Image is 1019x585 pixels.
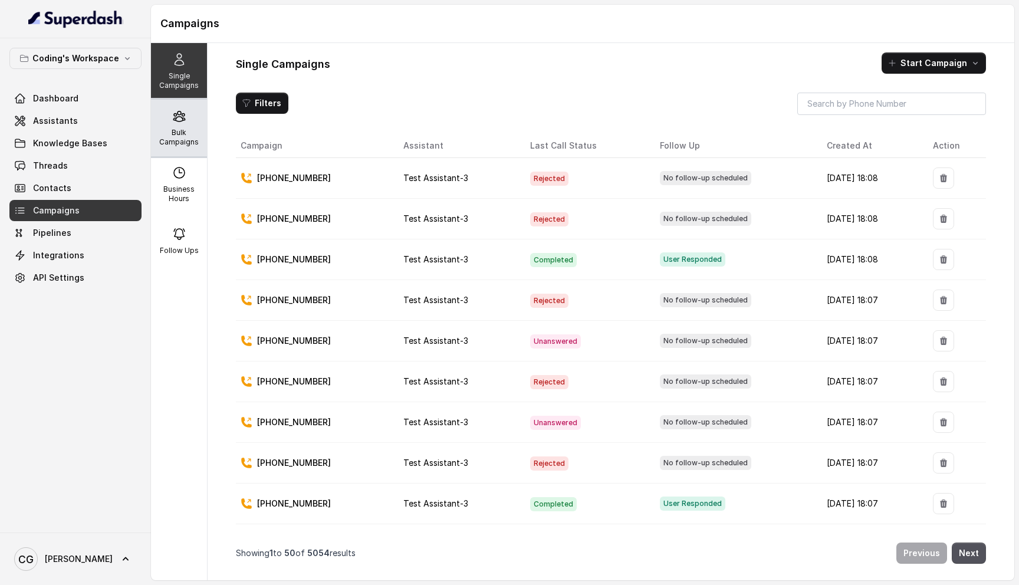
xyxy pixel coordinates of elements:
[18,553,34,566] text: CG
[530,334,581,349] span: Unanswered
[156,128,202,147] p: Bulk Campaigns
[236,55,330,74] h1: Single Campaigns
[33,272,84,284] span: API Settings
[9,178,142,199] a: Contacts
[660,497,725,511] span: User Responded
[896,543,947,564] button: Previous
[530,497,577,511] span: Completed
[403,173,468,183] span: Test Assistant-3
[817,524,923,565] td: [DATE] 18:07
[394,134,521,158] th: Assistant
[660,456,751,470] span: No follow-up scheduled
[521,134,650,158] th: Last Call Status
[9,267,142,288] a: API Settings
[257,294,331,306] p: [PHONE_NUMBER]
[257,172,331,184] p: [PHONE_NUMBER]
[160,14,1005,33] h1: Campaigns
[817,443,923,484] td: [DATE] 18:07
[403,295,468,305] span: Test Assistant-3
[650,134,817,158] th: Follow Up
[817,239,923,280] td: [DATE] 18:08
[817,402,923,443] td: [DATE] 18:07
[33,93,78,104] span: Dashboard
[33,160,68,172] span: Threads
[403,213,468,224] span: Test Assistant-3
[660,252,725,267] span: User Responded
[257,213,331,225] p: [PHONE_NUMBER]
[660,212,751,226] span: No follow-up scheduled
[403,498,468,508] span: Test Assistant-3
[403,417,468,427] span: Test Assistant-3
[797,93,986,115] input: Search by Phone Number
[923,134,986,158] th: Action
[403,336,468,346] span: Test Assistant-3
[45,553,113,565] span: [PERSON_NAME]
[9,200,142,221] a: Campaigns
[28,9,123,28] img: light.svg
[530,416,581,430] span: Unanswered
[257,376,331,387] p: [PHONE_NUMBER]
[33,249,84,261] span: Integrations
[817,134,923,158] th: Created At
[9,133,142,154] a: Knowledge Bases
[530,253,577,267] span: Completed
[269,548,273,558] span: 1
[9,110,142,132] a: Assistants
[33,137,107,149] span: Knowledge Bases
[952,543,986,564] button: Next
[9,88,142,109] a: Dashboard
[530,375,568,389] span: Rejected
[257,335,331,347] p: [PHONE_NUMBER]
[9,155,142,176] a: Threads
[9,48,142,69] button: Coding's Workspace
[882,52,986,74] button: Start Campaign
[160,246,199,255] p: Follow Ups
[9,543,142,576] a: [PERSON_NAME]
[9,222,142,244] a: Pipelines
[817,199,923,239] td: [DATE] 18:08
[817,484,923,524] td: [DATE] 18:07
[32,51,119,65] p: Coding's Workspace
[33,182,71,194] span: Contacts
[307,548,330,558] span: 5054
[403,458,468,468] span: Test Assistant-3
[257,254,331,265] p: [PHONE_NUMBER]
[9,245,142,266] a: Integrations
[236,547,356,559] p: Showing to of results
[156,185,202,203] p: Business Hours
[33,227,71,239] span: Pipelines
[817,158,923,199] td: [DATE] 18:08
[236,535,986,571] nav: Pagination
[236,134,394,158] th: Campaign
[257,416,331,428] p: [PHONE_NUMBER]
[236,93,288,114] button: Filters
[33,205,80,216] span: Campaigns
[817,280,923,321] td: [DATE] 18:07
[660,171,751,185] span: No follow-up scheduled
[660,415,751,429] span: No follow-up scheduled
[817,321,923,361] td: [DATE] 18:07
[403,254,468,264] span: Test Assistant-3
[530,212,568,226] span: Rejected
[530,294,568,308] span: Rejected
[660,334,751,348] span: No follow-up scheduled
[660,374,751,389] span: No follow-up scheduled
[257,457,331,469] p: [PHONE_NUMBER]
[284,548,295,558] span: 50
[530,456,568,471] span: Rejected
[403,376,468,386] span: Test Assistant-3
[33,115,78,127] span: Assistants
[156,71,202,90] p: Single Campaigns
[817,361,923,402] td: [DATE] 18:07
[257,498,331,510] p: [PHONE_NUMBER]
[530,172,568,186] span: Rejected
[660,293,751,307] span: No follow-up scheduled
